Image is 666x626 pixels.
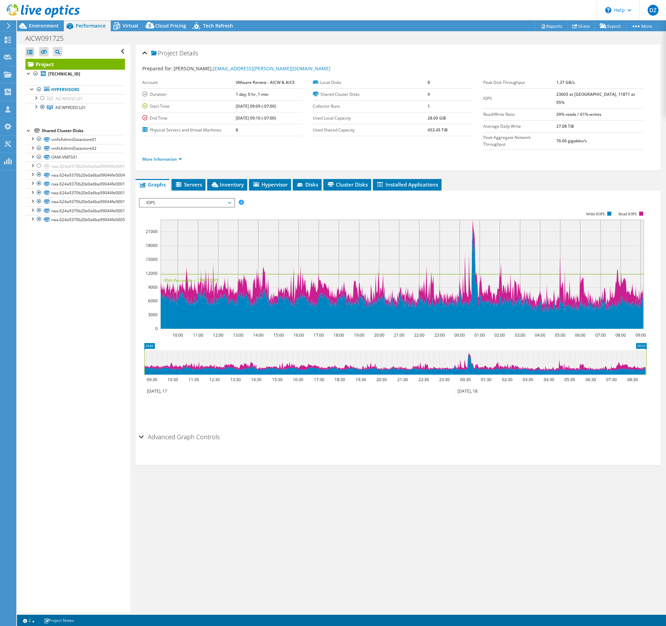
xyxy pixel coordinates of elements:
text: 13:30 [230,377,241,382]
a: naa.624a9370b20e0a6ba99044fe00051c22 [25,215,125,224]
text: 21:00 [394,332,404,338]
text: 20:30 [376,377,387,382]
text: 13:00 [233,332,244,338]
text: 05:30 [564,377,575,382]
b: [TECHNICAL_ID] [48,71,80,77]
b: 27.08 TiB [556,123,574,129]
text: 21000 [146,229,158,234]
label: Peak Disk Throughput [483,79,556,86]
a: More Information [142,156,182,162]
text: 22:00 [414,332,425,338]
span: Servers [175,181,202,188]
text: 08:30 [627,377,638,382]
a: naa.624a9370b20e0a6ba99044fe000123ba [25,179,125,188]
text: 06:30 [586,377,596,382]
b: VMware Review - AICW & AICE [236,79,295,85]
span: Disks [296,181,318,188]
a: OAM-VMFS01 [25,153,125,162]
a: AICWPRODCL01 [25,103,125,112]
span: Cluster Disks [327,181,368,188]
b: 1 [428,103,430,109]
label: IOPS [483,95,556,102]
text: 07:00 [595,332,606,338]
span: Inventory [211,181,244,188]
a: AICWDEVCL01 [25,94,125,103]
a: 2 [18,616,39,625]
text: 07:30 [606,377,617,382]
text: Write IOPS [586,212,605,216]
text: Read IOPS [619,212,637,216]
text: 15:00 [273,332,284,338]
text: 03:30 [523,377,533,382]
b: 76.66 gigabits/s [556,138,587,144]
text: 95th Percentile = 11871 IOPS [164,278,219,283]
a: [TECHNICAL_ID] [25,70,125,78]
a: Reports [535,21,568,31]
a: Share [567,21,595,31]
a: Project [25,59,125,70]
span: AICWDEVCL01 [55,96,83,102]
a: naa.624a9370b20e0a6ba99044fe000123c0 [25,206,125,215]
text: 15:30 [272,377,283,382]
text: 23:30 [439,377,450,382]
text: 21:30 [397,377,408,382]
span: Performance [76,22,106,29]
b: 39% reads / 61% writes [556,111,601,117]
label: Used Local Capacity [313,115,427,122]
a: vmfsAdminDatastore02 [25,144,125,153]
b: 8 [428,79,430,85]
text: 12:00 [213,332,223,338]
span: IOPS [143,199,230,207]
span: Environment [29,22,59,29]
text: 02:00 [494,332,505,338]
text: 22:30 [418,377,429,382]
text: 01:00 [474,332,485,338]
text: 14:00 [253,332,264,338]
span: Installed Applications [376,181,438,188]
label: Local Disks [313,79,427,86]
label: Peak Aggregate Network Throughput [483,134,556,148]
text: 18:00 [334,332,344,338]
text: 04:00 [535,332,545,338]
b: 9 [428,91,430,97]
label: Used Shared Capacity [313,127,427,133]
text: 06:00 [575,332,586,338]
b: 8 [236,127,238,133]
h1: AICW091725 [22,35,74,42]
span: [PERSON_NAME], [174,65,330,72]
a: naa.624a9370b20e0a6ba99044fe00011417 [25,197,125,206]
text: 19:30 [356,377,366,382]
a: vmfsAdminDatastore01 [25,135,125,144]
text: 02:30 [502,377,512,382]
text: 19:00 [354,332,364,338]
span: Graphs [139,181,166,188]
h2: Advanced Graph Controls [139,430,220,444]
text: 17:00 [313,332,324,338]
span: Hypervisor [252,181,288,188]
label: Collector Runs [313,103,427,110]
span: Details [179,49,198,57]
label: Read/Write Ratio [483,111,556,118]
label: Account [142,79,236,86]
b: [DATE] 09:09 (-07:00) [236,103,276,109]
div: Shared Cluster Disks [42,127,125,135]
text: 23:00 [434,332,445,338]
label: Average Daily Write [483,123,556,130]
a: Export [595,21,626,31]
text: 17:30 [314,377,324,382]
text: 00:30 [460,377,471,382]
a: naa.624a9370b20e0a6ba99044fe000123bd [25,189,125,197]
text: 9000 [148,284,158,290]
text: 12:30 [209,377,220,382]
text: 00:00 [454,332,465,338]
text: 10:00 [173,332,183,338]
span: Tech Refresh [203,22,233,29]
text: 3000 [148,312,158,318]
label: Shared Cluster Disks [313,91,427,98]
b: [DATE] 09:10 (-07:00) [236,115,276,121]
b: 23603 at [GEOGRAPHIC_DATA], 11871 at 95% [556,91,635,105]
a: [EMAIL_ADDRESS][PERSON_NAME][DOMAIN_NAME] [213,65,330,72]
text: 09:00 [635,332,646,338]
label: Duration [142,91,236,98]
b: 453.45 TiB [428,127,448,133]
